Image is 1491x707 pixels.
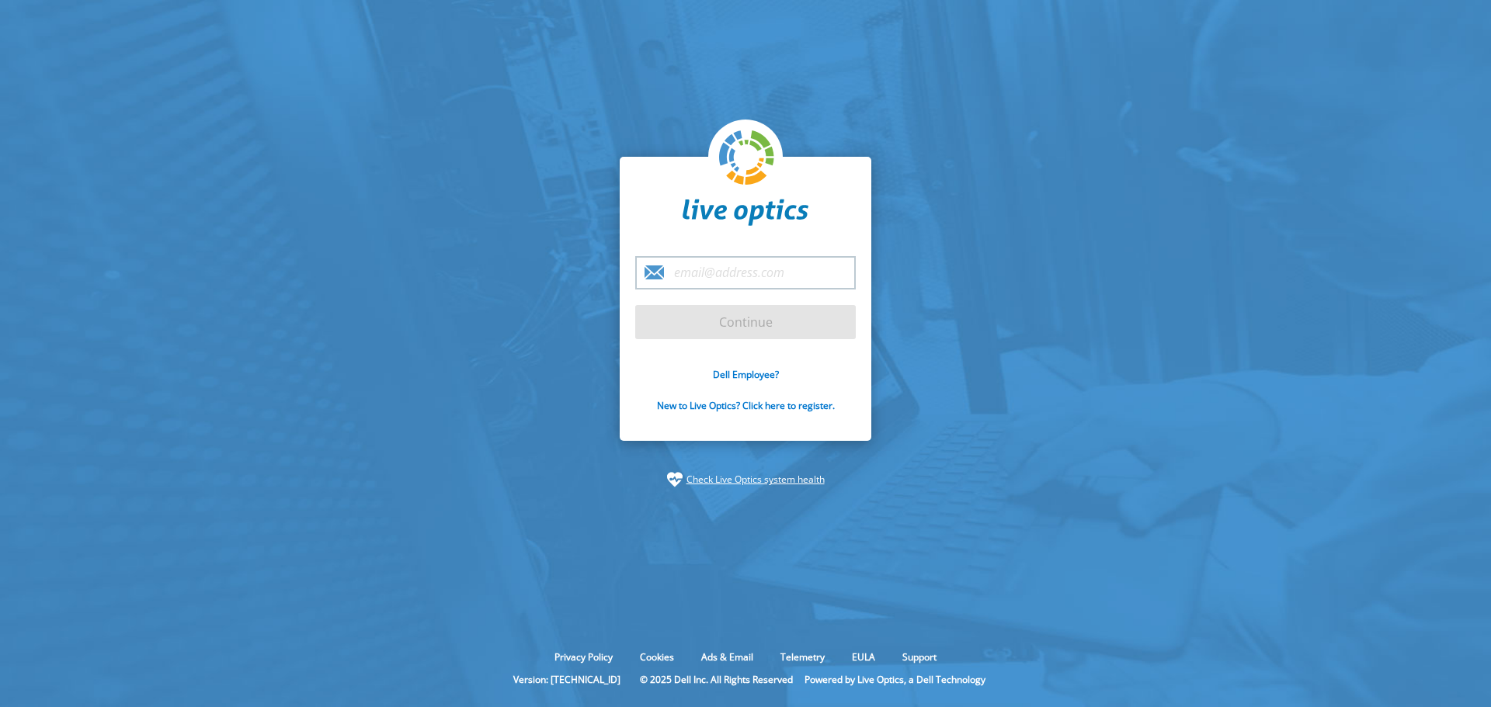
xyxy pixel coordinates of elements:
a: Telemetry [769,650,836,664]
li: Version: [TECHNICAL_ID] [506,673,628,686]
a: Ads & Email [690,650,765,664]
a: EULA [840,650,887,664]
img: liveoptics-logo.svg [719,130,775,186]
input: email@address.com [635,256,856,289]
img: liveoptics-word.svg [683,199,808,227]
a: Dell Employee? [713,368,779,381]
a: New to Live Optics? Click here to register. [657,399,835,412]
a: Support [891,650,948,664]
a: Check Live Optics system health [686,472,825,487]
img: status-check-icon.svg [667,472,683,487]
li: © 2025 Dell Inc. All Rights Reserved [632,673,801,686]
a: Cookies [628,650,686,664]
a: Privacy Policy [543,650,624,664]
li: Powered by Live Optics, a Dell Technology [805,673,985,686]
